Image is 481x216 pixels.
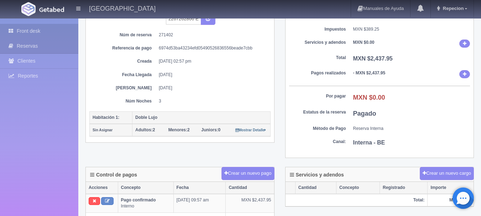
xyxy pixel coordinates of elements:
th: Concepto [118,182,173,194]
dd: 271402 [159,32,265,38]
b: - MXN $2,437.95 [353,70,386,75]
dt: Total [289,55,346,61]
a: Mostrar Detalle [235,127,266,132]
span: 2 [168,127,190,132]
dt: Pagos realizados [289,70,346,76]
h4: Servicios y adendos [290,172,344,178]
th: Concepto [336,182,380,194]
th: Fecha [173,182,226,194]
th: MXN $0.00 [428,194,474,206]
b: Pagado [353,110,376,117]
dt: Núm de reserva [95,32,152,38]
h4: [GEOGRAPHIC_DATA] [89,4,156,12]
span: Repecion [441,6,464,11]
td: [DATE] 09:57 am [173,194,226,212]
dt: Creada [95,58,152,64]
button: Crear un nuevo cargo [420,167,474,180]
dd: 3 [159,98,265,104]
button: Crear un nuevo pago [221,167,274,180]
img: Getabed [39,7,64,12]
dt: [PERSON_NAME] [95,85,152,91]
span: 0 [201,127,220,132]
strong: Adultos: [135,127,153,132]
dt: Estatus de la reserva [289,109,346,115]
small: Sin Asignar [93,128,113,132]
dt: Método de Pago [289,126,346,132]
td: MXN $2,437.95 [226,194,274,212]
b: Pago confirmado [121,197,156,202]
dt: Referencia de pago [95,45,152,51]
th: Acciones [86,182,118,194]
th: Total: [286,194,428,206]
dd: [DATE] 02:57 pm [159,58,265,64]
b: Interna - BE [353,139,385,146]
dt: Canal: [289,139,346,145]
span: 2 [135,127,155,132]
dt: Fecha Llegada [95,72,152,78]
th: Doble Lujo [132,111,271,124]
img: Getabed [21,2,36,16]
dt: Servicios y adendos [289,39,346,46]
td: Interno [118,194,173,212]
b: Habitación 1: [93,115,119,120]
b: MXN $2,437.95 [353,56,393,62]
dt: Núm Noches [95,98,152,104]
h4: Control de pagos [90,172,137,178]
dd: 6974d53ba43234efd05490526836556beade7cbb [159,45,265,51]
th: Registrado [380,182,428,194]
th: Importe [428,182,474,194]
dt: Impuestos [289,26,346,32]
dd: [DATE] [159,85,265,91]
dt: Por pagar [289,93,346,99]
th: Cantidad [295,182,336,194]
dd: MXN $389.25 [353,26,470,32]
b: MXN $0.00 [353,94,385,101]
b: MXN $0.00 [353,40,375,45]
strong: Juniors: [201,127,218,132]
dd: [DATE] [159,72,265,78]
dd: Reserva Interna [353,126,470,132]
strong: Menores: [168,127,187,132]
th: Cantidad [226,182,274,194]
